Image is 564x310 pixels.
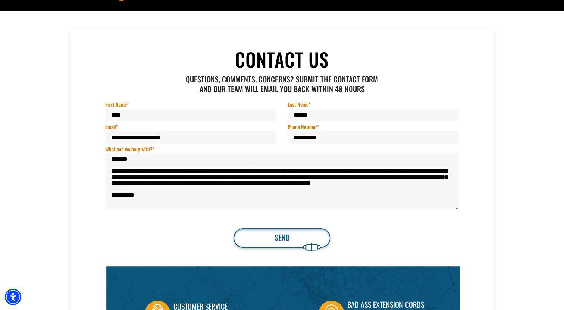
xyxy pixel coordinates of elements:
[5,289,21,305] div: Accessibility Menu
[347,299,424,310] div: Bad Ass Extension Cords
[105,50,459,68] h1: CONTACT US
[181,74,384,94] p: QUESTIONS, COMMENTS, CONCERNS? SUBMIT THE CONTACT FORM AND OUR TEAM WILL EMAIL YOU BACK WITHIN 48...
[234,228,330,248] button: Send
